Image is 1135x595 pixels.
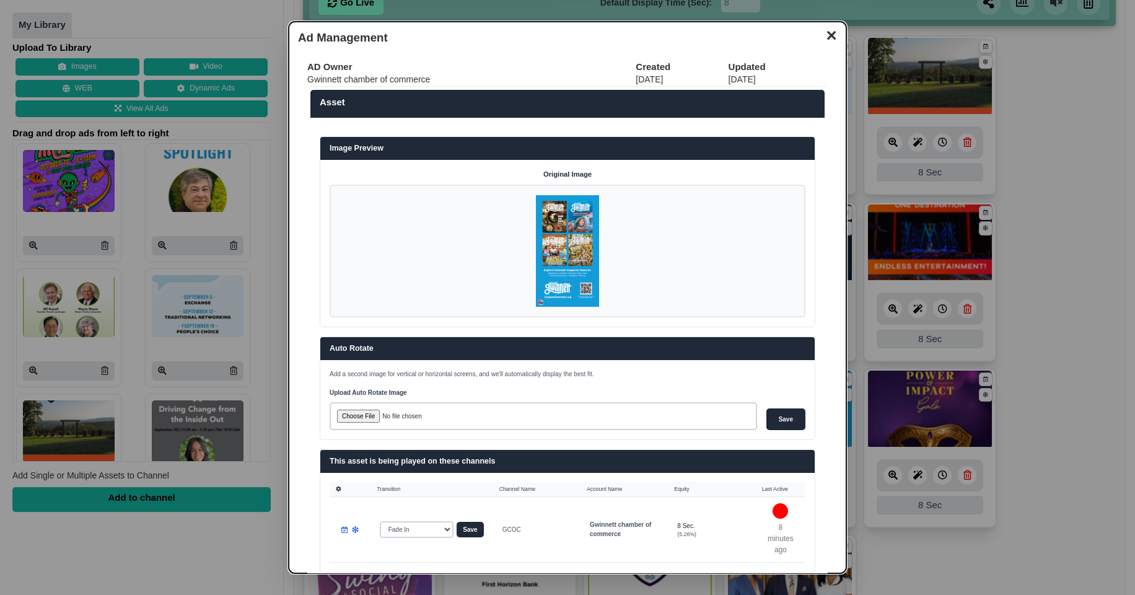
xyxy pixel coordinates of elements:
[493,482,581,496] th: Channel Name
[756,482,805,496] th: Last Active
[298,31,837,45] h3: Ad Management
[330,143,805,154] h3: Image Preview
[765,522,796,556] p: 8 minutes ago
[370,482,493,496] th: Transition
[581,482,668,496] th: Account Name
[819,25,843,43] button: ✕
[729,73,828,86] td: [DATE]
[330,456,805,467] h3: This asset is being played on these channels
[636,73,728,86] td: [DATE]
[330,388,757,397] label: Upload Auto Rotate Image
[457,522,483,537] button: Save
[636,61,728,73] th: Created
[307,61,636,73] th: AD Owner
[320,96,815,108] label: Asset
[590,521,651,537] strong: Gwinnett chamber of commerce
[307,73,636,86] td: Gwinnett chamber of commerce
[766,408,805,430] input: Save
[729,61,828,73] th: Updated
[493,496,581,562] td: GCOC
[330,369,805,379] p: Add a second image for vertical or horizontal screens, and we'll automatically display the best fit.
[330,169,805,180] h4: Original Image
[536,195,599,307] img: P250x250 image processing20250703 814449 ftvqoa
[330,343,805,355] h3: Auto Rotate
[677,521,746,531] div: 8 Sec.
[677,531,746,539] div: (5.26%)
[668,482,755,496] th: Equity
